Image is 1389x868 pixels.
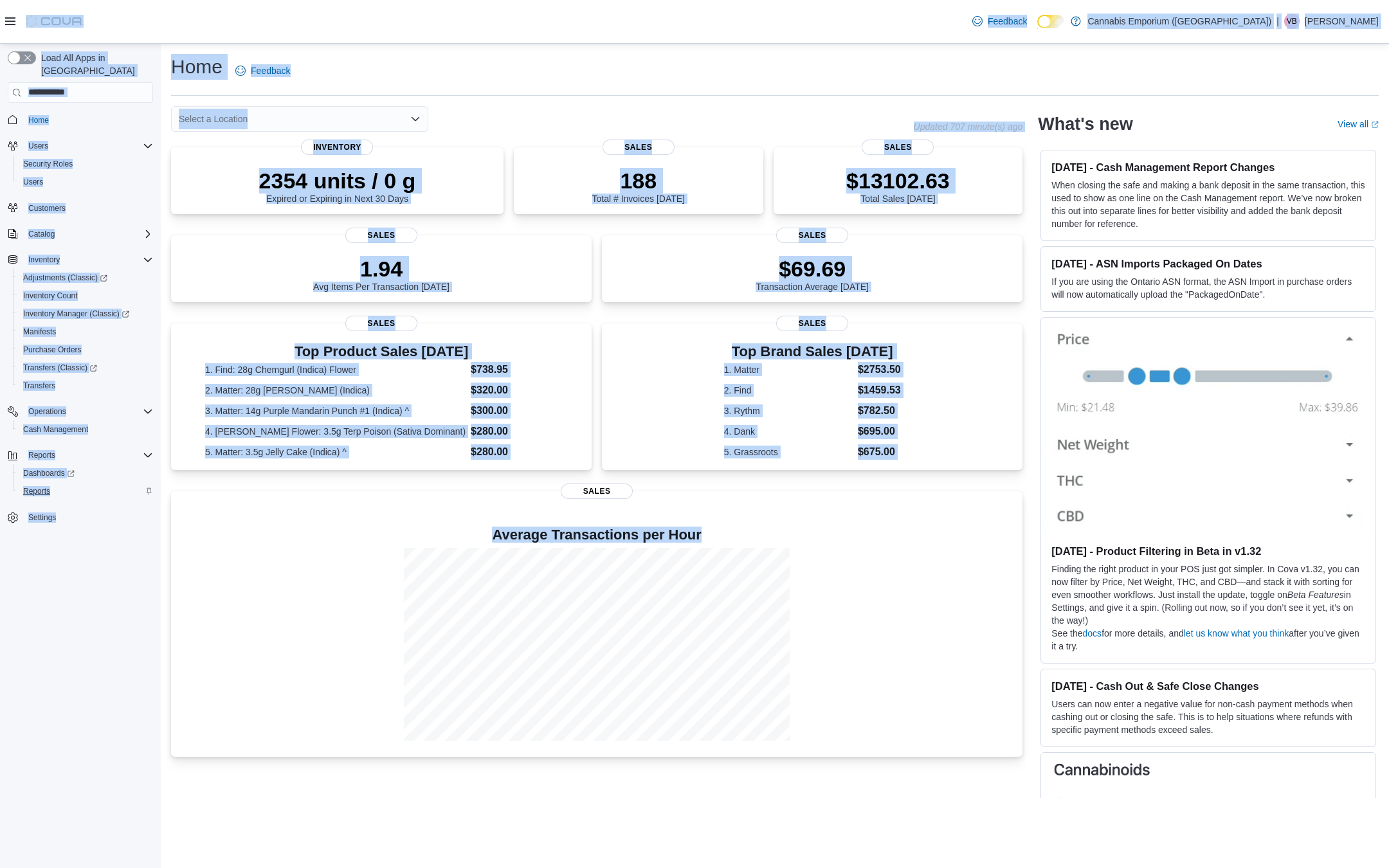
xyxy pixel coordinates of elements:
[18,174,153,190] span: Users
[724,363,853,376] dt: 1. Matter
[23,486,50,496] span: Reports
[23,112,153,128] span: Home
[18,306,153,321] span: Inventory Manager (Classic)
[251,64,290,77] span: Feedback
[1037,15,1064,28] input: Dark Mode
[18,306,134,321] a: Inventory Manager (Classic)
[28,406,66,417] span: Operations
[1087,14,1271,29] p: Cannabis Emporium ([GEOGRAPHIC_DATA])
[205,425,466,438] dt: 4. [PERSON_NAME] Flower: 3.5g Terp Poison (Sativa Dominant)
[592,168,685,194] p: 188
[13,323,158,341] button: Manifests
[13,464,158,482] a: Dashboards
[18,360,153,375] span: Transfers (Classic)
[471,383,558,398] dd: $320.00
[756,256,869,282] p: $69.69
[26,15,84,28] img: Cova
[23,252,65,267] button: Inventory
[1051,179,1365,230] p: When closing the safe and making a bank deposit in the same transaction, this used to show as one...
[471,424,558,439] dd: $280.00
[345,316,417,331] span: Sales
[23,404,153,419] span: Operations
[1287,14,1297,29] span: VB
[23,404,71,419] button: Operations
[1371,121,1379,129] svg: External link
[858,424,901,439] dd: $695.00
[3,251,158,269] button: Inventory
[18,422,153,437] span: Cash Management
[23,252,153,267] span: Inventory
[23,226,153,242] span: Catalog
[13,482,158,500] button: Reports
[3,111,158,129] button: Home
[18,270,113,285] a: Adjustments (Classic)
[776,316,848,331] span: Sales
[28,450,55,460] span: Reports
[858,383,901,398] dd: $1459.53
[846,168,950,204] div: Total Sales [DATE]
[724,446,853,458] dt: 5. Grassroots
[18,342,153,357] span: Purchase Orders
[1051,698,1365,736] p: Users can now enter a negative value for non-cash payment methods when cashing out or closing the...
[1051,257,1365,270] h3: [DATE] - ASN Imports Packaged On Dates
[18,360,102,375] a: Transfers (Classic)
[1051,275,1365,301] p: If you are using the Ontario ASN format, the ASN Import in purchase orders will now automatically...
[13,359,158,377] a: Transfers (Classic)
[23,510,61,525] a: Settings
[1305,14,1379,29] p: [PERSON_NAME]
[23,201,71,216] a: Customers
[724,344,901,359] h3: Top Brand Sales [DATE]
[23,424,88,435] span: Cash Management
[205,363,466,376] dt: 1. Find: 28g Chemgurl (Indica) Flower
[28,512,56,523] span: Settings
[23,448,60,463] button: Reports
[23,468,75,478] span: Dashboards
[18,466,153,481] span: Dashboards
[603,140,675,155] span: Sales
[23,138,153,154] span: Users
[23,448,153,463] span: Reports
[1051,627,1365,653] p: See the for more details, and after you’ve given it a try.
[858,403,901,419] dd: $782.50
[18,156,78,172] a: Security Roles
[18,422,93,437] a: Cash Management
[561,484,633,499] span: Sales
[862,140,934,155] span: Sales
[3,446,158,464] button: Reports
[13,287,158,305] button: Inventory Count
[967,8,1032,34] a: Feedback
[23,159,73,169] span: Security Roles
[18,466,80,481] a: Dashboards
[18,156,153,172] span: Security Roles
[3,225,158,243] button: Catalog
[23,273,107,283] span: Adjustments (Classic)
[8,105,153,561] nav: Complex example
[345,228,417,243] span: Sales
[1051,161,1365,174] h3: [DATE] - Cash Management Report Changes
[23,363,97,373] span: Transfers (Classic)
[23,345,82,355] span: Purchase Orders
[23,291,78,301] span: Inventory Count
[3,508,158,527] button: Settings
[13,269,158,287] a: Adjustments (Classic)
[13,341,158,359] button: Purchase Orders
[18,270,153,285] span: Adjustments (Classic)
[846,168,950,194] p: $13102.63
[313,256,449,292] div: Avg Items Per Transaction [DATE]
[18,288,83,303] a: Inventory Count
[3,402,158,420] button: Operations
[171,54,222,80] h1: Home
[259,168,416,204] div: Expired or Expiring in Next 30 Days
[18,174,48,190] a: Users
[1037,28,1038,29] span: Dark Mode
[23,113,54,128] a: Home
[28,141,48,151] span: Users
[1083,628,1102,638] a: docs
[23,177,43,187] span: Users
[13,155,158,173] button: Security Roles
[36,51,153,77] span: Load All Apps in [GEOGRAPHIC_DATA]
[181,527,1012,543] h4: Average Transactions per Hour
[1051,680,1365,692] h3: [DATE] - Cash Out & Safe Close Changes
[28,203,66,213] span: Customers
[18,378,60,393] a: Transfers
